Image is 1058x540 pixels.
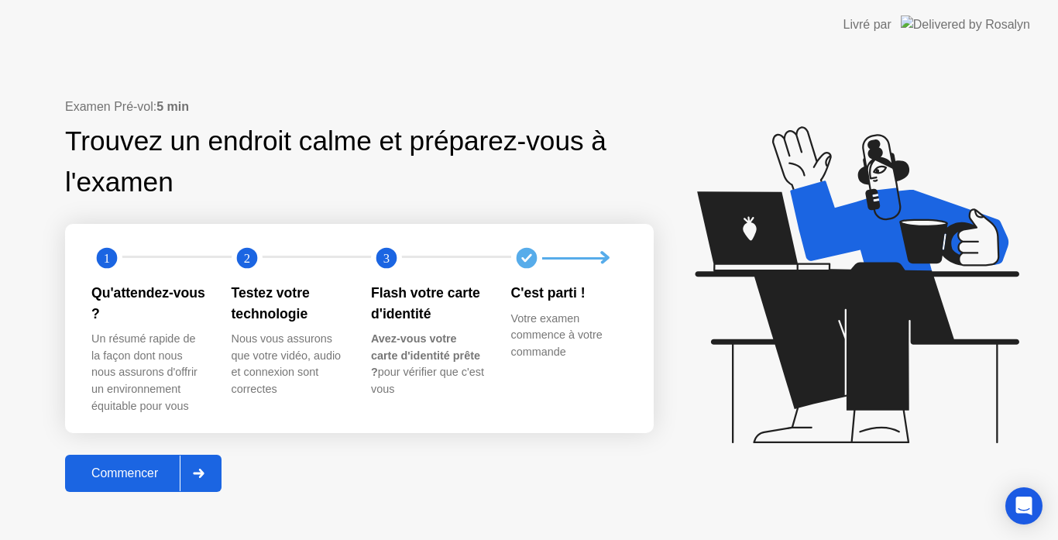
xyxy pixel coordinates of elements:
text: 1 [104,251,110,266]
div: Votre examen commence à votre commande [511,311,627,361]
div: pour vérifier que c'est vous [371,331,486,397]
div: Trouvez un endroit calme et préparez-vous à l'examen [65,121,611,203]
text: 3 [383,251,390,266]
div: Testez votre technologie [232,283,347,324]
div: Livré par [843,15,891,34]
img: Delivered by Rosalyn [901,15,1030,33]
text: 2 [243,251,249,266]
b: 5 min [156,100,189,113]
div: Nous vous assurons que votre vidéo, audio et connexion sont correctes [232,331,347,397]
div: Commencer [70,466,180,480]
div: Un résumé rapide de la façon dont nous nous assurons d'offrir un environnement équitable pour vous [91,331,207,414]
b: Avez-vous votre carte d'identité prête ? [371,332,480,378]
div: Examen Pré-vol: [65,98,654,116]
button: Commencer [65,455,222,492]
div: C'est parti ! [511,283,627,303]
div: Open Intercom Messenger [1005,487,1043,525]
div: Qu'attendez-vous ? [91,283,207,324]
div: Flash votre carte d'identité [371,283,486,324]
